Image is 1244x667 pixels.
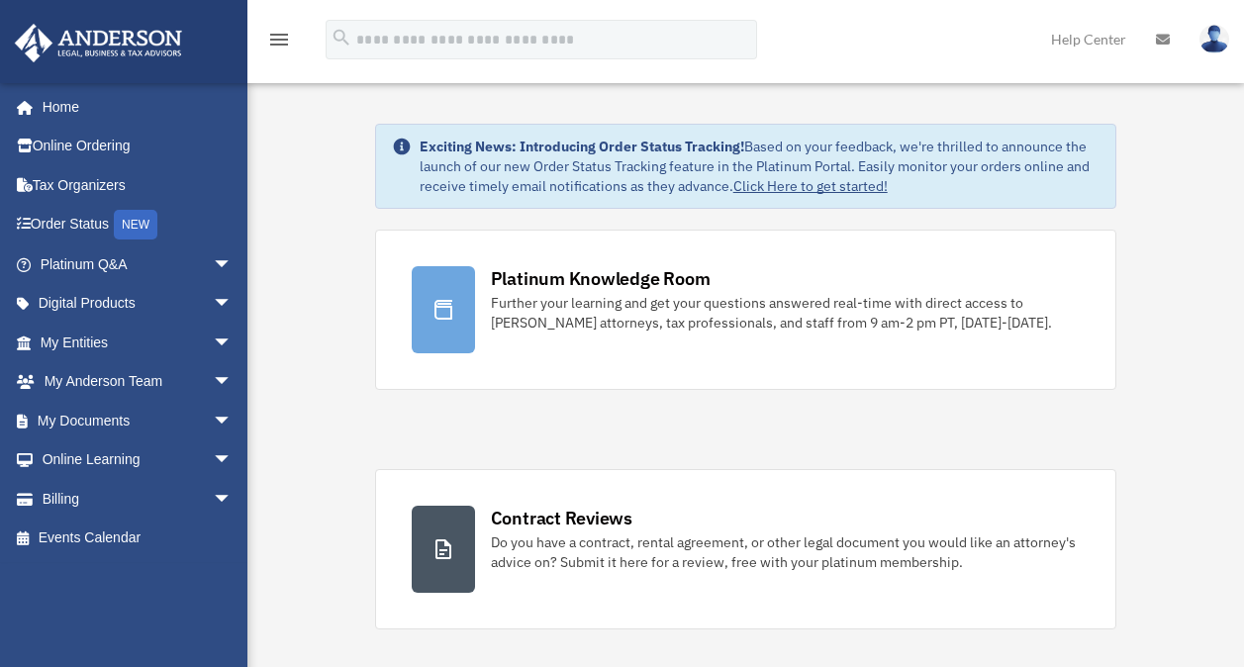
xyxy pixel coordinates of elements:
[267,35,291,51] a: menu
[491,506,632,530] div: Contract Reviews
[420,137,1100,196] div: Based on your feedback, we're thrilled to announce the launch of our new Order Status Tracking fe...
[213,284,252,325] span: arrow_drop_down
[14,87,252,127] a: Home
[491,266,711,291] div: Platinum Knowledge Room
[9,24,188,62] img: Anderson Advisors Platinum Portal
[14,205,262,245] a: Order StatusNEW
[213,323,252,363] span: arrow_drop_down
[213,479,252,520] span: arrow_drop_down
[733,177,888,195] a: Click Here to get started!
[213,244,252,285] span: arrow_drop_down
[375,230,1117,390] a: Platinum Knowledge Room Further your learning and get your questions answered real-time with dire...
[213,440,252,481] span: arrow_drop_down
[14,401,262,440] a: My Documentsarrow_drop_down
[14,323,262,362] a: My Entitiesarrow_drop_down
[14,284,262,324] a: Digital Productsarrow_drop_down
[491,532,1081,572] div: Do you have a contract, rental agreement, or other legal document you would like an attorney's ad...
[14,519,262,558] a: Events Calendar
[14,362,262,402] a: My Anderson Teamarrow_drop_down
[114,210,157,239] div: NEW
[1199,25,1229,53] img: User Pic
[213,362,252,403] span: arrow_drop_down
[14,440,262,480] a: Online Learningarrow_drop_down
[14,127,262,166] a: Online Ordering
[491,293,1081,333] div: Further your learning and get your questions answered real-time with direct access to [PERSON_NAM...
[14,244,262,284] a: Platinum Q&Aarrow_drop_down
[14,479,262,519] a: Billingarrow_drop_down
[420,138,744,155] strong: Exciting News: Introducing Order Status Tracking!
[14,165,262,205] a: Tax Organizers
[375,469,1117,629] a: Contract Reviews Do you have a contract, rental agreement, or other legal document you would like...
[213,401,252,441] span: arrow_drop_down
[331,27,352,48] i: search
[267,28,291,51] i: menu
